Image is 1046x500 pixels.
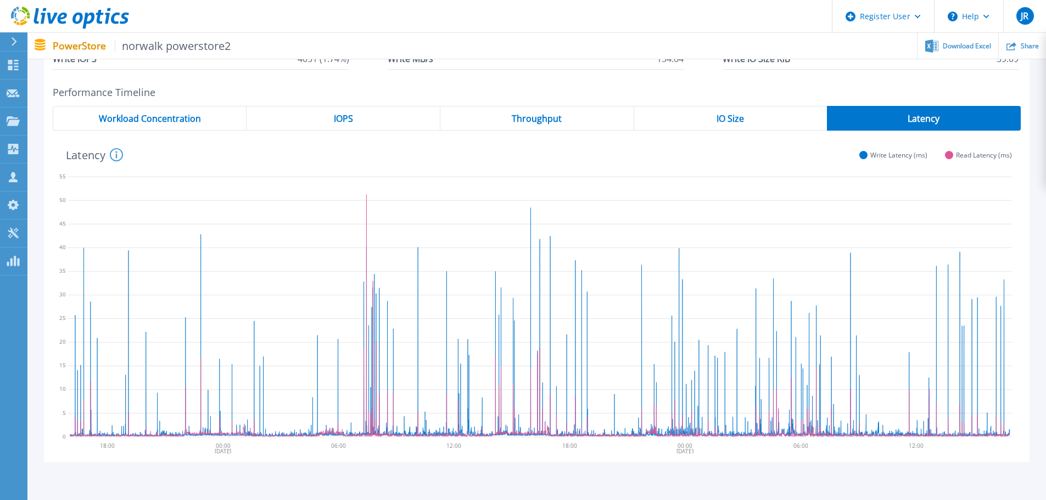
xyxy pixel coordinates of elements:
text: 00:00 [679,442,693,450]
span: 4051 (1.74%) [298,48,349,69]
span: IO Size [717,114,744,123]
text: 18:00 [563,442,578,450]
h4: Latency [66,148,123,161]
text: 50 [59,196,66,204]
span: Write IOPS [53,48,97,69]
span: 154.64 [657,48,684,69]
h2: Performance Timeline [53,87,1021,98]
text: 10 [59,385,66,393]
span: Write MB/s [388,48,433,69]
span: Read Latency (ms) [956,151,1012,159]
text: 55 [59,172,66,180]
span: Throughput [512,114,562,123]
span: Latency [908,114,939,123]
text: 30 [59,290,66,298]
text: 45 [59,220,66,227]
text: 35 [59,267,66,274]
text: 06:00 [795,442,809,450]
span: Download Excel [943,43,991,49]
p: PowerStore [53,40,231,52]
span: Share [1021,43,1039,49]
text: 06:00 [332,442,346,450]
text: [DATE] [678,447,695,455]
text: 00:00 [216,442,231,450]
span: norwalk powerstore2 [115,40,231,52]
span: Write Latency (ms) [870,151,927,159]
span: 39.09 [997,48,1019,69]
text: 40 [59,243,66,251]
text: 20 [59,338,66,346]
span: Workload Concentration [99,114,201,123]
text: 25 [59,314,66,322]
text: 12:00 [448,442,462,450]
span: IOPS [334,114,353,123]
text: [DATE] [215,447,232,455]
span: JR [1021,12,1028,20]
text: 12:00 [910,442,925,450]
text: 18:00 [100,442,115,450]
text: 0 [63,432,66,440]
text: 5 [63,409,66,417]
span: Write IO Size KiB [723,48,790,69]
text: 15 [59,362,66,369]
